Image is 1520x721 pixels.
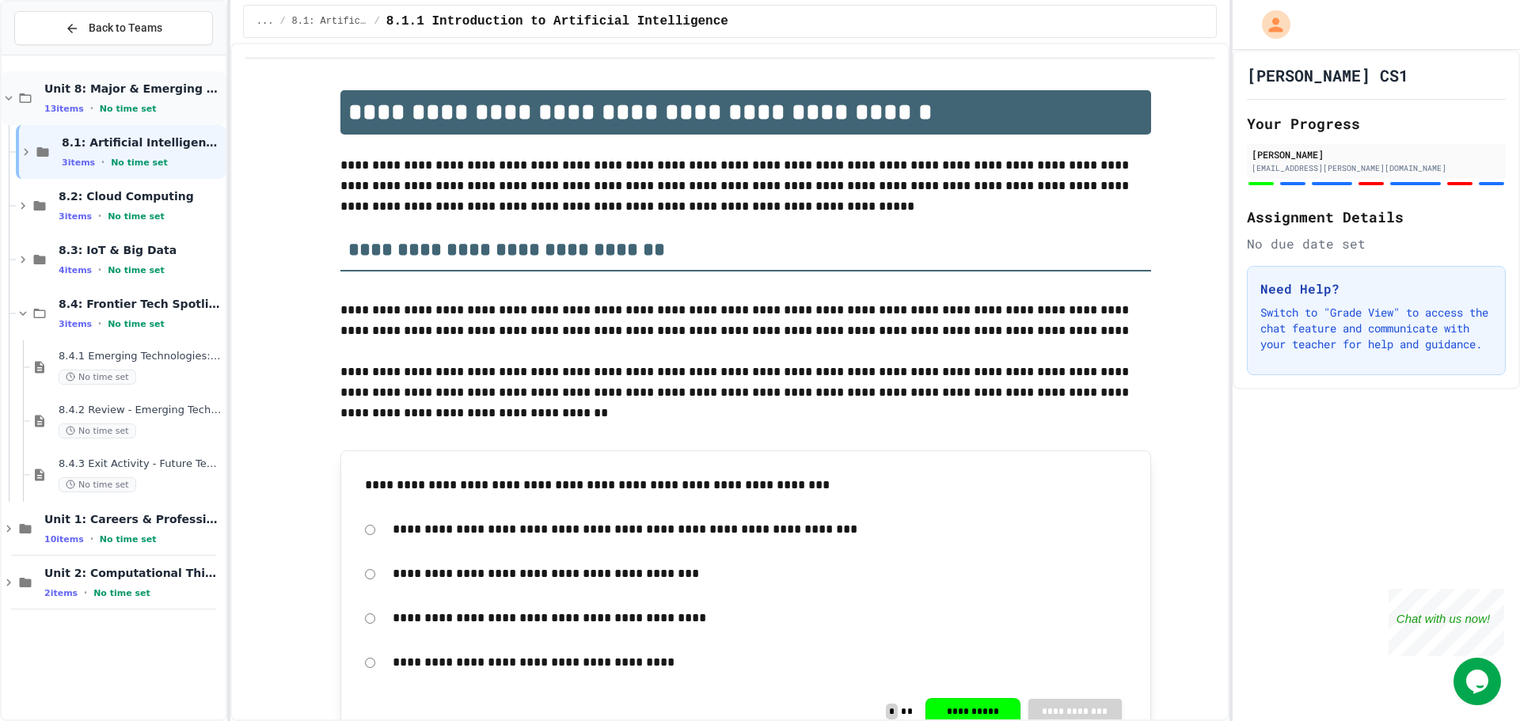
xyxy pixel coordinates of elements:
span: • [98,317,101,330]
span: 13 items [44,104,84,114]
h1: [PERSON_NAME] CS1 [1247,64,1408,86]
span: 3 items [62,157,95,168]
h3: Need Help? [1260,279,1492,298]
span: • [101,156,104,169]
span: No time set [100,534,157,545]
span: / [374,15,380,28]
span: 8.4.1 Emerging Technologies: Shaping Our Digital Future [59,350,222,363]
span: 8.4.3 Exit Activity - Future Tech Challenge [59,457,222,471]
span: 8.1: Artificial Intelligence Basics [292,15,368,28]
span: 8.1: Artificial Intelligence Basics [62,135,222,150]
span: 3 items [59,211,92,222]
span: No time set [108,265,165,275]
span: No time set [108,319,165,329]
span: No time set [59,423,136,438]
span: • [98,264,101,276]
h2: Assignment Details [1247,206,1506,228]
h2: Your Progress [1247,112,1506,135]
button: Back to Teams [14,11,213,45]
span: 8.4.2 Review - Emerging Technologies: Shaping Our Digital Future [59,404,222,417]
span: Unit 2: Computational Thinking & Problem-Solving [44,566,222,580]
span: No time set [93,588,150,598]
span: No time set [108,211,165,222]
div: [EMAIL_ADDRESS][PERSON_NAME][DOMAIN_NAME] [1252,162,1501,174]
span: 8.1.1 Introduction to Artificial Intelligence [386,12,728,31]
span: • [90,533,93,545]
div: [PERSON_NAME] [1252,147,1501,161]
span: Unit 8: Major & Emerging Technologies [44,82,222,96]
iframe: chat widget [1453,658,1504,705]
span: / [279,15,285,28]
span: • [90,102,93,115]
div: No due date set [1247,234,1506,253]
div: My Account [1245,6,1294,43]
span: 8.4: Frontier Tech Spotlight [59,297,222,311]
span: 8.3: IoT & Big Data [59,243,222,257]
span: 10 items [44,534,84,545]
span: 3 items [59,319,92,329]
span: 8.2: Cloud Computing [59,189,222,203]
span: • [84,586,87,599]
span: • [98,210,101,222]
span: Unit 1: Careers & Professionalism [44,512,222,526]
span: No time set [100,104,157,114]
iframe: chat widget [1389,589,1504,656]
p: Switch to "Grade View" to access the chat feature and communicate with your teacher for help and ... [1260,305,1492,352]
span: No time set [59,370,136,385]
span: No time set [59,477,136,492]
span: ... [256,15,274,28]
span: No time set [111,157,168,168]
span: 2 items [44,588,78,598]
span: 4 items [59,265,92,275]
span: Back to Teams [89,20,162,36]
